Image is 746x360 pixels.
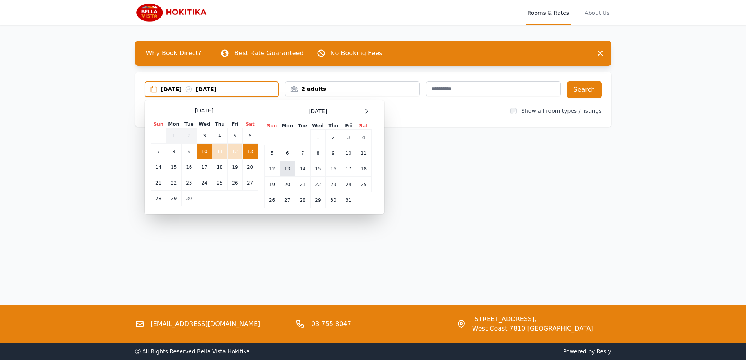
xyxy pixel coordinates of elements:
td: 30 [181,191,197,206]
td: 17 [197,159,212,175]
td: 22 [310,177,325,192]
td: 10 [197,144,212,159]
td: 26 [228,175,242,191]
td: 24 [341,177,356,192]
button: Search [567,81,602,98]
th: Sat [356,122,371,130]
span: Why Book Direct? [140,45,208,61]
th: Sun [151,121,166,128]
th: Fri [228,121,242,128]
a: 03 755 8047 [311,319,351,329]
td: 1 [166,128,181,144]
td: 3 [197,128,212,144]
td: 21 [151,175,166,191]
th: Sun [264,122,280,130]
td: 5 [228,128,242,144]
span: [DATE] [309,107,327,115]
th: Thu [326,122,341,130]
td: 27 [280,192,295,208]
td: 18 [212,159,228,175]
td: 13 [242,144,258,159]
td: 28 [295,192,310,208]
span: West Coast 7810 [GEOGRAPHIC_DATA] [472,324,593,333]
th: Thu [212,121,228,128]
td: 18 [356,161,371,177]
td: 31 [341,192,356,208]
td: 1 [310,130,325,145]
td: 29 [310,192,325,208]
img: Bella Vista Hokitika [135,3,210,22]
td: 23 [181,175,197,191]
td: 16 [326,161,341,177]
td: 20 [280,177,295,192]
td: 6 [280,145,295,161]
th: Fri [341,122,356,130]
a: Resly [596,348,611,355]
a: [EMAIL_ADDRESS][DOMAIN_NAME] [151,319,260,329]
td: 11 [212,144,228,159]
td: 26 [264,192,280,208]
td: 15 [166,159,181,175]
td: 14 [151,159,166,175]
th: Tue [181,121,197,128]
th: Wed [197,121,212,128]
td: 27 [242,175,258,191]
td: 19 [228,159,242,175]
span: [DATE] [195,107,213,114]
td: 16 [181,159,197,175]
td: 29 [166,191,181,206]
td: 24 [197,175,212,191]
td: 21 [295,177,310,192]
td: 17 [341,161,356,177]
td: 25 [356,177,371,192]
td: 30 [326,192,341,208]
td: 8 [166,144,181,159]
td: 28 [151,191,166,206]
td: 7 [151,144,166,159]
label: Show all room types / listings [521,108,601,114]
td: 12 [264,161,280,177]
th: Mon [280,122,295,130]
th: Wed [310,122,325,130]
span: Powered by [376,347,611,355]
td: 4 [212,128,228,144]
td: 10 [341,145,356,161]
td: 20 [242,159,258,175]
td: 8 [310,145,325,161]
td: 19 [264,177,280,192]
td: 14 [295,161,310,177]
td: 12 [228,144,242,159]
td: 5 [264,145,280,161]
td: 9 [181,144,197,159]
td: 3 [341,130,356,145]
td: 4 [356,130,371,145]
p: No Booking Fees [331,49,383,58]
th: Mon [166,121,181,128]
td: 2 [181,128,197,144]
p: Best Rate Guaranteed [234,49,303,58]
div: 2 adults [285,85,419,93]
div: [DATE] [DATE] [161,85,278,93]
td: 25 [212,175,228,191]
td: 7 [295,145,310,161]
span: [STREET_ADDRESS], [472,315,593,324]
td: 2 [326,130,341,145]
td: 6 [242,128,258,144]
td: 11 [356,145,371,161]
td: 22 [166,175,181,191]
td: 23 [326,177,341,192]
td: 13 [280,161,295,177]
th: Sat [242,121,258,128]
span: ⓒ All Rights Reserved. Bella Vista Hokitika [135,348,250,355]
td: 15 [310,161,325,177]
td: 9 [326,145,341,161]
th: Tue [295,122,310,130]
